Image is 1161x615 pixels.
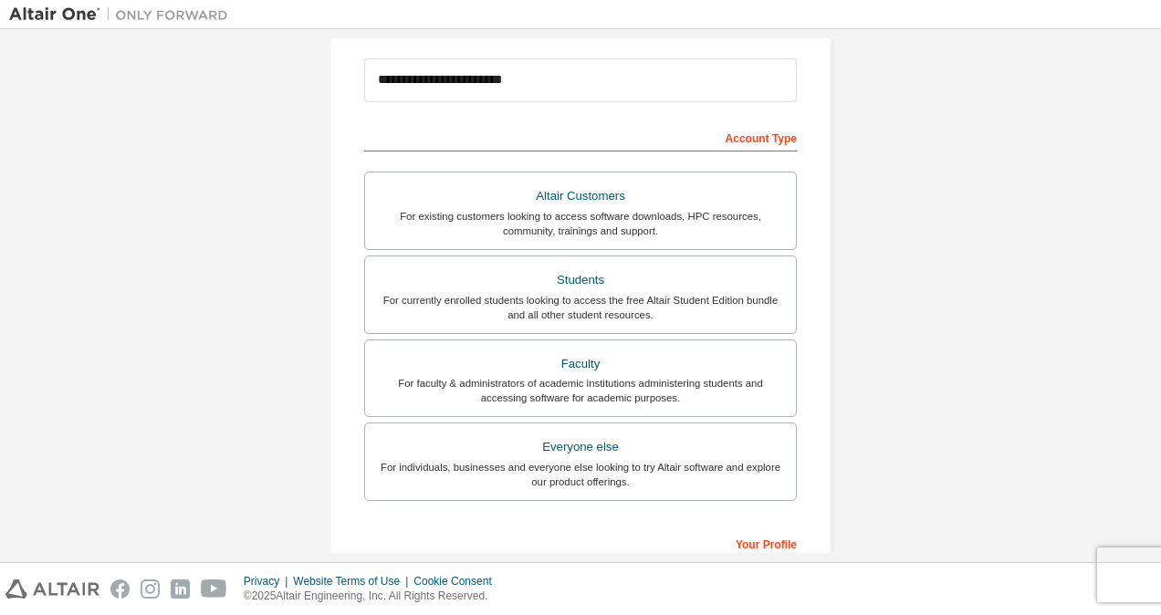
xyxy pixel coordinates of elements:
div: For existing customers looking to access software downloads, HPC resources, community, trainings ... [376,209,785,238]
img: altair_logo.svg [5,579,99,599]
p: © 2025 Altair Engineering, Inc. All Rights Reserved. [244,589,503,604]
div: For currently enrolled students looking to access the free Altair Student Edition bundle and all ... [376,293,785,322]
img: instagram.svg [141,579,160,599]
div: Altair Customers [376,183,785,209]
img: linkedin.svg [171,579,190,599]
div: For individuals, businesses and everyone else looking to try Altair software and explore our prod... [376,460,785,489]
div: Faculty [376,351,785,377]
img: Altair One [9,5,237,24]
div: Website Terms of Use [293,574,413,589]
img: youtube.svg [201,579,227,599]
div: Cookie Consent [413,574,502,589]
div: Your Profile [364,528,797,558]
img: facebook.svg [110,579,130,599]
div: Account Type [364,122,797,151]
div: Privacy [244,574,293,589]
div: Everyone else [376,434,785,460]
div: For faculty & administrators of academic institutions administering students and accessing softwa... [376,376,785,405]
div: Students [376,267,785,293]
